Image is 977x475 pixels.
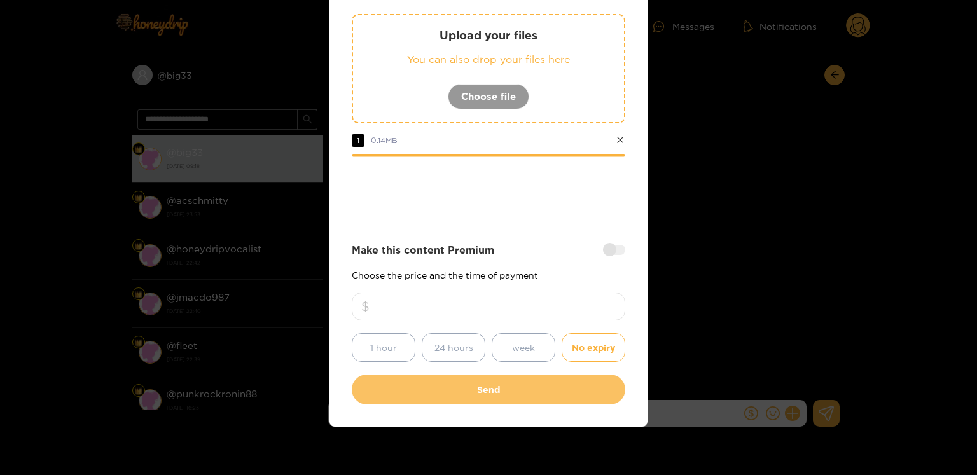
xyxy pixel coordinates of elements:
[352,270,625,280] p: Choose the price and the time of payment
[352,243,494,258] strong: Make this content Premium
[378,28,599,43] p: Upload your files
[492,333,555,362] button: week
[512,340,535,355] span: week
[572,340,615,355] span: No expiry
[352,134,364,147] span: 1
[378,52,599,67] p: You can also drop your files here
[370,340,397,355] span: 1 hour
[422,333,485,362] button: 24 hours
[352,333,415,362] button: 1 hour
[371,136,398,144] span: 0.14 MB
[562,333,625,362] button: No expiry
[352,375,625,404] button: Send
[434,340,473,355] span: 24 hours
[448,84,529,109] button: Choose file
